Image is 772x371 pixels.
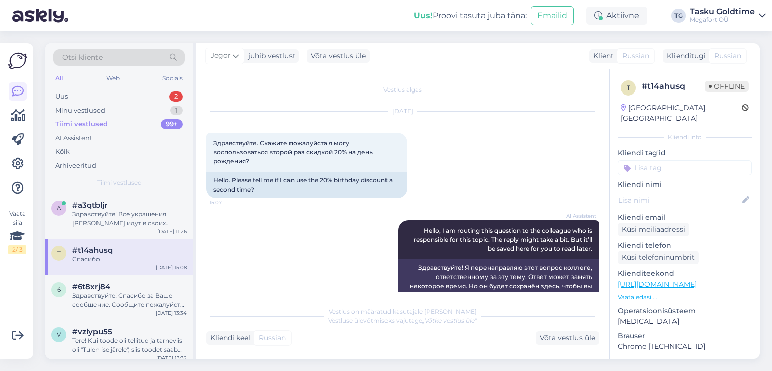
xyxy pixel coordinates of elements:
[618,179,752,190] p: Kliendi nimi
[206,333,250,343] div: Kliendi keel
[72,246,113,255] span: #t14ahusq
[169,91,183,102] div: 2
[72,255,187,264] div: Спасибо
[209,199,247,206] span: 15:07
[618,223,689,236] div: Küsi meiliaadressi
[663,51,706,61] div: Klienditugi
[72,210,187,228] div: Здравствуйте! Все украшения [PERSON_NAME] идут в своих каробочках
[618,148,752,158] p: Kliendi tag'id
[160,72,185,85] div: Socials
[8,51,27,70] img: Askly Logo
[642,80,705,92] div: # t14ahusq
[259,333,286,343] span: Russian
[627,84,630,91] span: t
[55,161,96,171] div: Arhiveeritud
[618,251,699,264] div: Küsi telefoninumbrit
[328,317,477,324] span: Vestluse ülevõtmiseks vajutage
[618,240,752,251] p: Kliendi telefon
[531,6,574,25] button: Emailid
[156,354,187,362] div: [DATE] 13:32
[206,107,599,116] div: [DATE]
[618,280,697,289] a: [URL][DOMAIN_NAME]
[618,316,752,327] p: [MEDICAL_DATA]
[104,72,122,85] div: Web
[589,51,614,61] div: Klient
[161,119,183,129] div: 99+
[690,8,766,24] a: Tasku GoldtimeMegafort OÜ
[618,331,752,341] p: Brauser
[422,317,477,324] i: „Võtke vestlus üle”
[671,9,686,23] div: TG
[57,249,61,257] span: t
[55,133,92,143] div: AI Assistent
[57,204,61,212] span: a
[57,286,61,293] span: 6
[414,10,527,22] div: Proovi tasuta juba täna:
[62,52,103,63] span: Otsi kliente
[690,16,755,24] div: Megafort OÜ
[244,51,296,61] div: juhib vestlust
[714,51,741,61] span: Russian
[618,293,752,302] p: Vaata edasi ...
[206,172,407,198] div: Hello. Please tell me if I can use the 20% birthday discount a second time?
[8,209,26,254] div: Vaata siia
[156,309,187,317] div: [DATE] 13:34
[307,49,370,63] div: Võta vestlus üle
[621,103,742,124] div: [GEOGRAPHIC_DATA], [GEOGRAPHIC_DATA]
[55,91,68,102] div: Uus
[690,8,755,16] div: Tasku Goldtime
[414,227,594,252] span: Hello, I am routing this question to the colleague who is responsible for this topic. The reply m...
[211,50,231,61] span: Jegor
[72,336,187,354] div: Tere! Kui toode oli tellitud ja tarneviis oli "Tulen ise järele", siis toodet saab tagastada Teie...
[156,264,187,271] div: [DATE] 15:08
[55,106,105,116] div: Minu vestlused
[213,139,374,165] span: Здравствуйте. Скажите пожалуйста я могу воспользоваться второй раз скидкой 20% на день рождения?
[57,331,61,338] span: v
[618,268,752,279] p: Klienditeekond
[618,212,752,223] p: Kliendi email
[72,282,110,291] span: #6t8xrj84
[558,212,596,220] span: AI Assistent
[206,85,599,95] div: Vestlus algas
[157,228,187,235] div: [DATE] 11:26
[618,133,752,142] div: Kliendi info
[97,178,142,188] span: Tiimi vestlused
[705,81,749,92] span: Offline
[72,291,187,309] div: Здравствуйте! Спасибо за Ваше сообщение. Сообщите пожалуйста, о какой скидке идет речь? У нас на ...
[618,341,752,352] p: Chrome [TECHNICAL_ID]
[72,327,112,336] span: #vzlypu55
[618,160,752,175] input: Lisa tag
[414,11,433,20] b: Uus!
[398,259,599,304] div: Здравствуйте! Я перенаправляю этот вопрос коллеге, ответственному за эту тему. Ответ может занять...
[536,331,599,345] div: Võta vestlus üle
[55,119,108,129] div: Tiimi vestlused
[8,245,26,254] div: 2 / 3
[618,306,752,316] p: Operatsioonisüsteem
[170,106,183,116] div: 1
[586,7,647,25] div: Aktiivne
[72,201,107,210] span: #a3qtbljr
[618,195,740,206] input: Lisa nimi
[55,147,70,157] div: Kõik
[329,308,477,315] span: Vestlus on määratud kasutajale [PERSON_NAME]
[53,72,65,85] div: All
[622,51,649,61] span: Russian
